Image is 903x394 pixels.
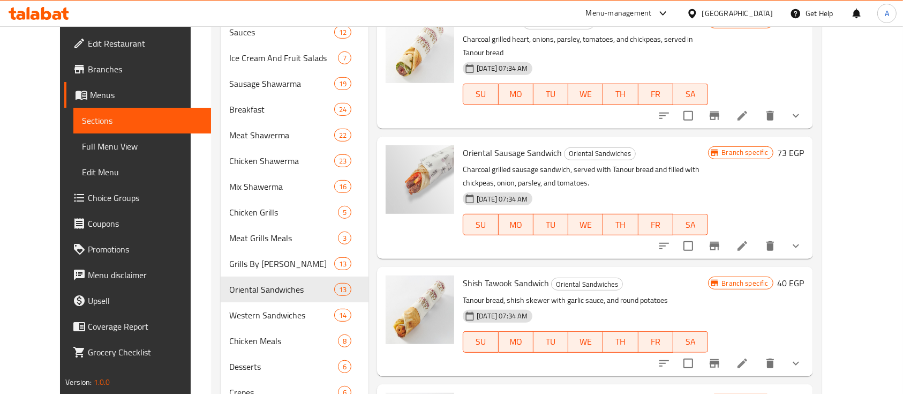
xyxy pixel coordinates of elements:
[538,217,564,233] span: TU
[677,352,699,375] span: Select to update
[229,180,334,193] span: Mix Shawerma
[221,122,368,148] div: Meat Shawerma22
[334,154,351,167] div: items
[386,14,454,83] img: Heart Sandwich
[64,314,211,339] a: Coverage Report
[334,180,351,193] div: items
[334,309,351,322] div: items
[472,311,532,321] span: [DATE] 07:34 AM
[221,96,368,122] div: Breakfast24
[221,19,368,45] div: Sauces12
[573,217,599,233] span: WE
[607,86,634,102] span: TH
[64,339,211,365] a: Grocery Checklist
[221,277,368,302] div: Oriental Sandwiches13
[64,185,211,211] a: Choice Groups
[736,109,749,122] a: Edit menu item
[463,84,498,105] button: SU
[82,114,202,127] span: Sections
[229,283,334,296] span: Oriental Sandwiches
[88,63,202,76] span: Branches
[717,147,772,158] span: Branch specific
[885,8,889,19] span: A
[499,331,533,353] button: MO
[229,360,338,373] span: Desserts
[586,7,652,20] div: Menu-management
[678,86,704,102] span: SA
[678,217,704,233] span: SA
[334,129,351,142] div: items
[673,84,708,105] button: SA
[221,45,368,71] div: Ice Cream And Fruit Salads7
[64,56,211,82] a: Branches
[229,232,338,244] div: Meat Grills Meals
[673,214,708,235] button: SA
[221,302,368,328] div: Western Sandwiches14
[334,257,351,270] div: items
[552,278,622,291] span: Oriental Sandwiches
[468,86,494,102] span: SU
[229,77,334,90] span: Sausage Shawarma
[573,86,599,102] span: WE
[88,320,202,333] span: Coverage Report
[88,37,202,50] span: Edit Restaurant
[229,103,334,116] div: Breakfast
[229,206,338,219] span: Chicken Grills
[73,108,211,133] a: Sections
[338,233,351,243] span: 3
[64,262,211,288] a: Menu disclaimer
[638,84,673,105] button: FR
[499,214,533,235] button: MO
[221,199,368,225] div: Chicken Grills5
[463,331,498,353] button: SU
[229,51,338,64] span: Ice Cream And Fruit Salads
[229,26,334,39] span: Sauces
[503,217,529,233] span: MO
[386,276,454,344] img: Shish Tawook Sandwich
[678,334,704,350] span: SA
[64,31,211,56] a: Edit Restaurant
[82,140,202,153] span: Full Menu View
[338,334,351,347] div: items
[221,251,368,277] div: Grills By [PERSON_NAME]13
[229,129,334,142] span: Meat Shawerma
[702,233,727,259] button: Branch-specific-item
[789,240,802,252] svg: Show Choices
[677,235,699,257] span: Select to update
[335,27,351,38] span: 12
[334,103,351,116] div: items
[221,225,368,251] div: Meat Grills Meals3
[335,79,351,89] span: 19
[335,130,351,140] span: 22
[565,147,635,160] span: Oriental Sandwiches
[757,351,783,376] button: delete
[463,294,708,307] p: Tanour bread, shish skewer with garlic sauce, and round potatoes
[603,214,638,235] button: TH
[717,278,772,288] span: Branch specific
[463,33,708,60] p: Charcoal grilled heart, onions, parsley, tomatoes, and chickpeas, served in Tanour bread
[607,334,634,350] span: TH
[94,375,110,389] span: 1.0.0
[221,354,368,380] div: Desserts6
[90,88,202,101] span: Menus
[73,133,211,159] a: Full Menu View
[229,334,338,347] span: Chicken Meals
[64,236,211,262] a: Promotions
[673,331,708,353] button: SA
[229,309,334,322] div: Western Sandwiches
[778,145,804,160] h6: 73 EGP
[335,285,351,295] span: 13
[229,257,334,270] div: Grills By Kilo
[702,351,727,376] button: Branch-specific-item
[472,63,532,73] span: [DATE] 07:34 AM
[338,207,351,218] span: 5
[783,233,809,259] button: show more
[789,109,802,122] svg: Show Choices
[64,211,211,236] a: Coupons
[65,375,92,389] span: Version:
